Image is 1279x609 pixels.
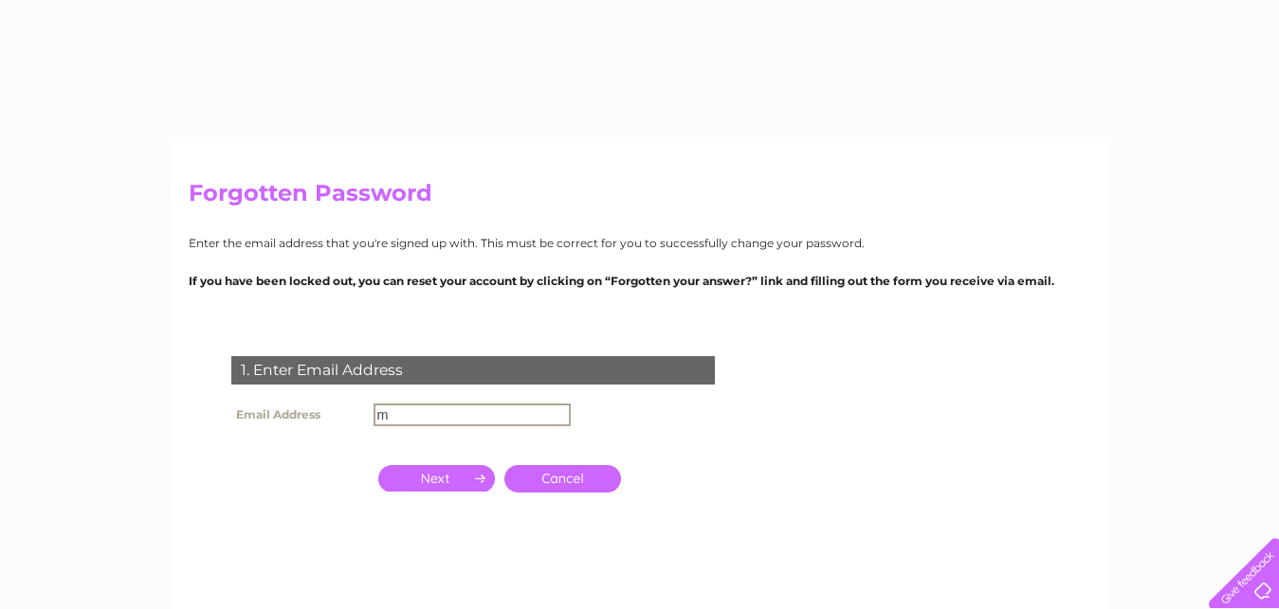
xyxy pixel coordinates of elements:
[189,180,1091,216] h2: Forgotten Password
[189,234,1091,252] p: Enter the email address that you're signed up with. This must be correct for you to successfully ...
[227,399,369,431] th: Email Address
[504,465,621,493] a: Cancel
[189,272,1091,290] p: If you have been locked out, you can reset your account by clicking on “Forgotten your answer?” l...
[231,356,715,385] div: 1. Enter Email Address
